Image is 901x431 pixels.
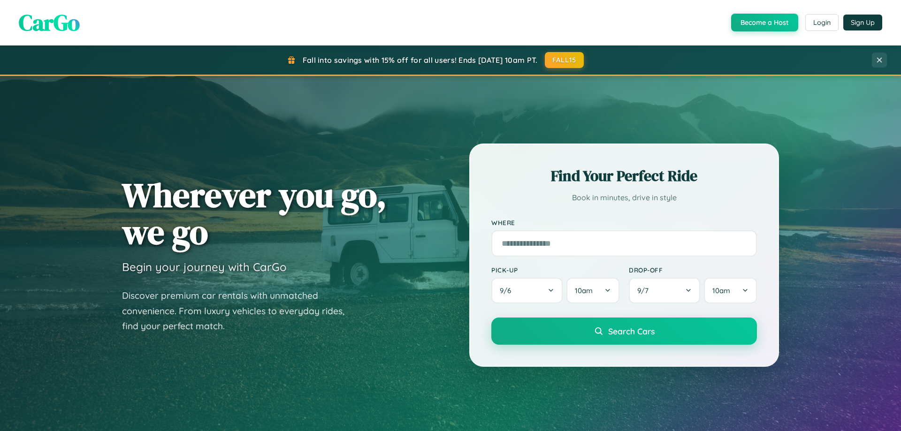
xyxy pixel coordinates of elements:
[608,326,655,336] span: Search Cars
[491,266,619,274] label: Pick-up
[731,14,798,31] button: Become a Host
[122,288,357,334] p: Discover premium car rentals with unmatched convenience. From luxury vehicles to everyday rides, ...
[491,219,757,227] label: Where
[491,278,563,303] button: 9/6
[19,7,80,38] span: CarGo
[575,286,593,295] span: 10am
[545,52,584,68] button: FALL15
[566,278,619,303] button: 10am
[637,286,653,295] span: 9 / 7
[500,286,516,295] span: 9 / 6
[491,191,757,204] p: Book in minutes, drive in style
[843,15,882,30] button: Sign Up
[122,176,387,250] h1: Wherever you go, we go
[122,260,287,274] h3: Begin your journey with CarGo
[712,286,730,295] span: 10am
[303,55,538,65] span: Fall into savings with 15% off for all users! Ends [DATE] 10am PT.
[805,14,839,31] button: Login
[629,266,757,274] label: Drop-off
[491,166,757,186] h2: Find Your Perfect Ride
[491,318,757,345] button: Search Cars
[704,278,757,303] button: 10am
[629,278,700,303] button: 9/7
